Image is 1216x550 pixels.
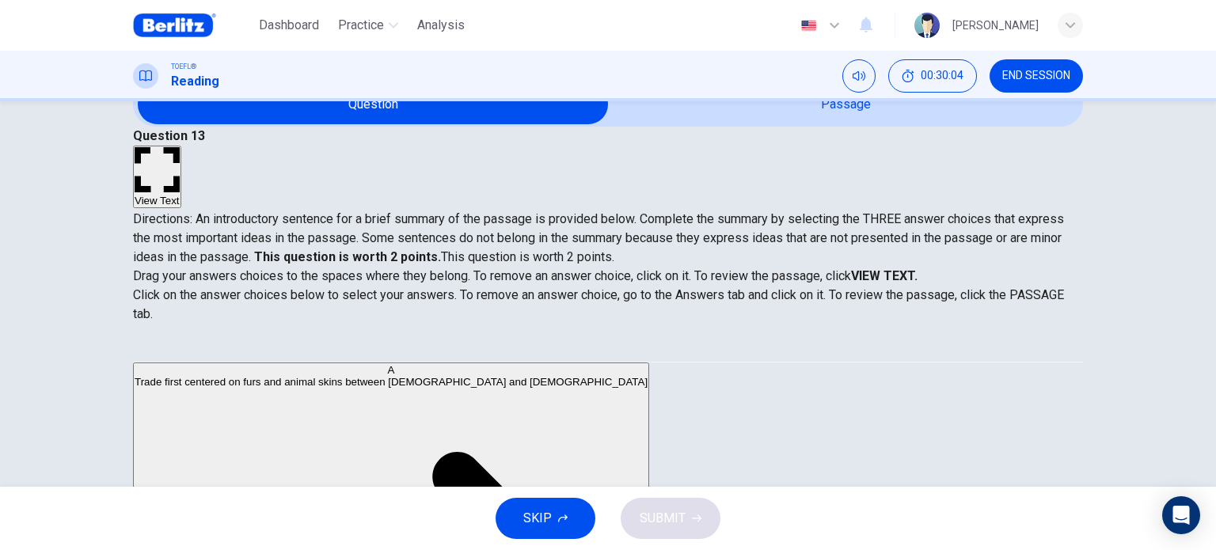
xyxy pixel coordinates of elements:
[1162,496,1200,534] div: Open Intercom Messenger
[135,364,648,376] div: A
[338,16,384,35] span: Practice
[133,211,1064,264] span: Directions: An introductory sentence for a brief summary of the passage is provided below. Comple...
[523,507,552,529] span: SKIP
[171,61,196,72] span: TOEFL®
[253,11,325,40] button: Dashboard
[851,268,918,283] strong: VIEW TEXT.
[799,20,819,32] img: en
[332,11,405,40] button: Practice
[441,249,614,264] span: This question is worth 2 points.
[133,9,216,41] img: Berlitz Brasil logo
[1002,70,1070,82] span: END SESSION
[417,16,465,35] span: Analysis
[171,72,219,91] h1: Reading
[133,267,1083,286] p: Drag your answers choices to the spaces where they belong. To remove an answer choice, click on i...
[914,13,940,38] img: Profile picture
[952,16,1039,35] div: [PERSON_NAME]
[251,249,441,264] strong: This question is worth 2 points.
[496,498,595,539] button: SKIP
[921,70,963,82] span: 00:30:04
[888,59,977,93] div: Hide
[133,324,1083,362] div: Choose test type tabs
[411,11,471,40] button: Analysis
[842,59,876,93] div: Mute
[133,127,1083,146] h4: Question 13
[133,9,253,41] a: Berlitz Brasil logo
[133,146,181,208] button: View Text
[990,59,1083,93] button: END SESSION
[888,59,977,93] button: 00:30:04
[259,16,319,35] span: Dashboard
[133,286,1083,324] p: Click on the answer choices below to select your answers. To remove an answer choice, go to the A...
[135,376,648,388] span: Trade first centered on furs and animal skins between [DEMOGRAPHIC_DATA] and [DEMOGRAPHIC_DATA]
